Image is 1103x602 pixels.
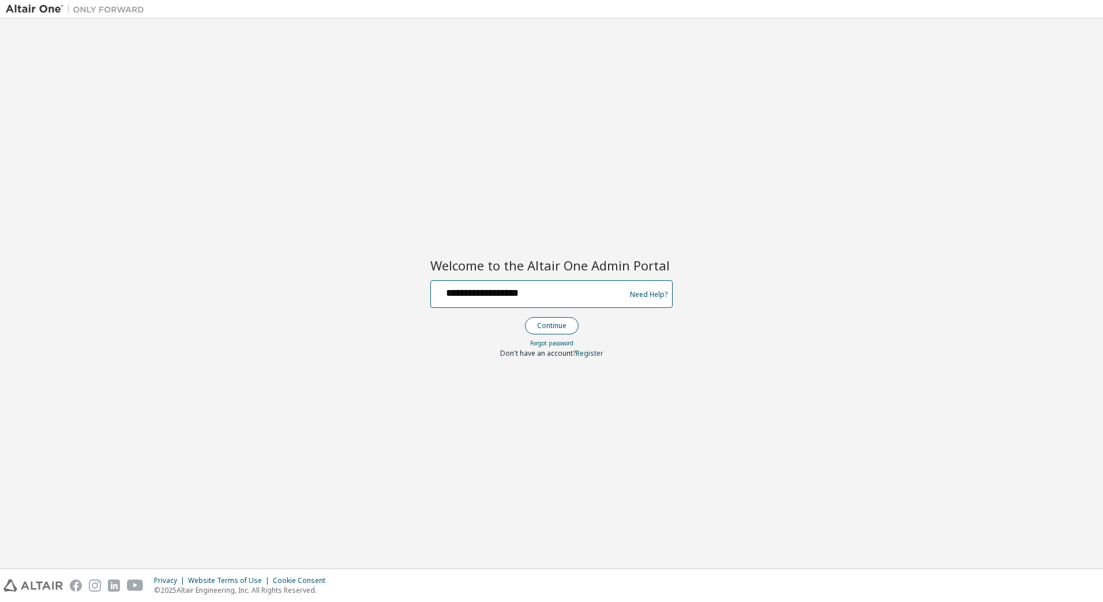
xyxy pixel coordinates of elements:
[154,576,188,585] div: Privacy
[576,348,603,358] a: Register
[6,3,150,15] img: Altair One
[3,580,63,592] img: altair_logo.svg
[154,585,332,595] p: © 2025 Altair Engineering, Inc. All Rights Reserved.
[188,576,273,585] div: Website Terms of Use
[70,580,82,592] img: facebook.svg
[500,348,576,358] span: Don't have an account?
[127,580,144,592] img: youtube.svg
[530,339,573,347] a: Forgot password
[430,257,673,273] h2: Welcome to the Altair One Admin Portal
[525,317,579,334] button: Continue
[108,580,120,592] img: linkedin.svg
[273,576,332,585] div: Cookie Consent
[89,580,101,592] img: instagram.svg
[630,294,667,295] a: Need Help?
